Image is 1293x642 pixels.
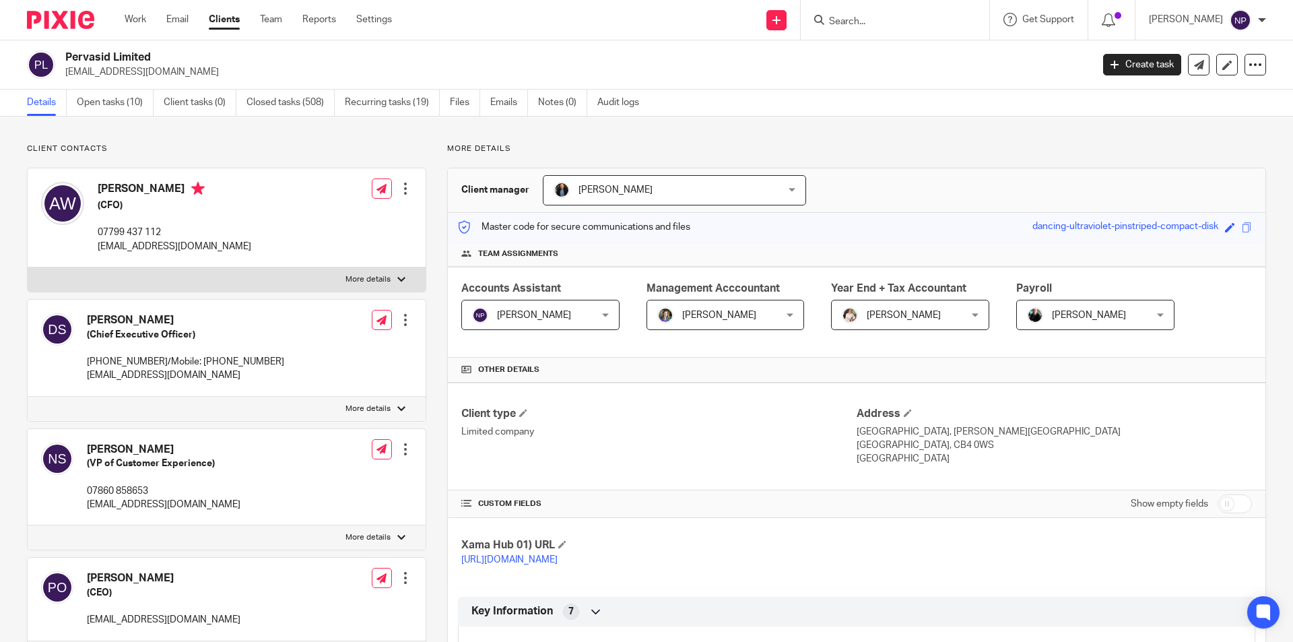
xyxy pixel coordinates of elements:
p: [EMAIL_ADDRESS][DOMAIN_NAME] [87,613,240,627]
a: Create task [1103,54,1181,75]
p: Limited company [461,425,857,439]
p: Master code for secure communications and files [458,220,690,234]
span: [PERSON_NAME] [578,185,653,195]
h4: Xama Hub 01) URL [461,538,857,552]
p: More details [345,404,391,414]
h4: [PERSON_NAME] [87,571,240,585]
h4: CUSTOM FIELDS [461,499,857,509]
a: Audit logs [597,90,649,116]
h4: [PERSON_NAME] [98,182,251,199]
span: [PERSON_NAME] [497,311,571,320]
span: [PERSON_NAME] [682,311,756,320]
img: svg%3E [41,313,73,346]
a: Reports [302,13,336,26]
span: Management Acccountant [646,283,780,294]
input: Search [828,16,949,28]
p: [GEOGRAPHIC_DATA], [PERSON_NAME][GEOGRAPHIC_DATA] [857,425,1252,439]
img: martin-hickman.jpg [554,182,570,198]
p: [EMAIL_ADDRESS][DOMAIN_NAME] [98,240,251,253]
i: Primary [191,182,205,195]
p: [EMAIL_ADDRESS][DOMAIN_NAME] [65,65,1083,79]
span: Year End + Tax Accountant [831,283,966,294]
p: [GEOGRAPHIC_DATA], CB4 0WS [857,439,1252,452]
a: Client tasks (0) [164,90,236,116]
img: 1530183611242%20(1).jpg [657,307,673,323]
span: Payroll [1016,283,1052,294]
h5: (Chief Executive Officer) [87,328,284,342]
img: svg%3E [1230,9,1251,31]
span: Key Information [471,604,553,618]
span: Team assignments [478,249,558,259]
p: More details [345,274,391,285]
p: 07799 437 112 [98,226,251,239]
a: Files [450,90,480,116]
p: [EMAIL_ADDRESS][DOMAIN_NAME] [87,498,240,511]
img: svg%3E [41,571,73,604]
p: [PERSON_NAME] [1149,13,1223,26]
a: Team [260,13,282,26]
span: [PERSON_NAME] [867,311,941,320]
img: svg%3E [41,443,73,475]
label: Show empty fields [1131,497,1208,511]
img: nicky-partington.jpg [1027,307,1043,323]
div: dancing-ultraviolet-pinstriped-compact-disk [1032,220,1218,235]
img: Pixie [27,11,94,29]
img: svg%3E [41,182,84,225]
a: Settings [356,13,392,26]
h3: Client manager [461,183,529,197]
p: Client contacts [27,143,426,154]
span: Other details [478,364,539,375]
a: Notes (0) [538,90,587,116]
p: More details [447,143,1266,154]
a: [URL][DOMAIN_NAME] [461,555,558,565]
h2: Pervasid Limited [65,51,880,65]
a: Closed tasks (508) [246,90,335,116]
h4: [PERSON_NAME] [87,443,240,457]
a: Emails [490,90,528,116]
h5: (VP of Customer Experience) [87,457,240,470]
h5: (CEO) [87,586,240,600]
a: Open tasks (10) [77,90,154,116]
p: 07860 858653 [87,484,240,498]
p: More details [345,532,391,543]
a: Work [125,13,146,26]
h4: [PERSON_NAME] [87,313,284,327]
img: svg%3E [472,307,488,323]
p: [EMAIL_ADDRESS][DOMAIN_NAME] [87,368,284,382]
a: Clients [209,13,240,26]
span: [PERSON_NAME] [1052,311,1126,320]
span: Accounts Assistant [461,283,561,294]
h4: Client type [461,407,857,421]
img: svg%3E [27,51,55,79]
span: 7 [568,605,574,618]
p: [GEOGRAPHIC_DATA] [857,452,1252,466]
h4: Address [857,407,1252,421]
h5: (CFO) [98,199,251,212]
p: [PHONE_NUMBER]/Mobile: [PHONE_NUMBER] [87,355,284,368]
a: Details [27,90,67,116]
span: Get Support [1022,15,1074,24]
a: Recurring tasks (19) [345,90,440,116]
img: Kayleigh%20Henson.jpeg [842,307,858,323]
a: Email [166,13,189,26]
